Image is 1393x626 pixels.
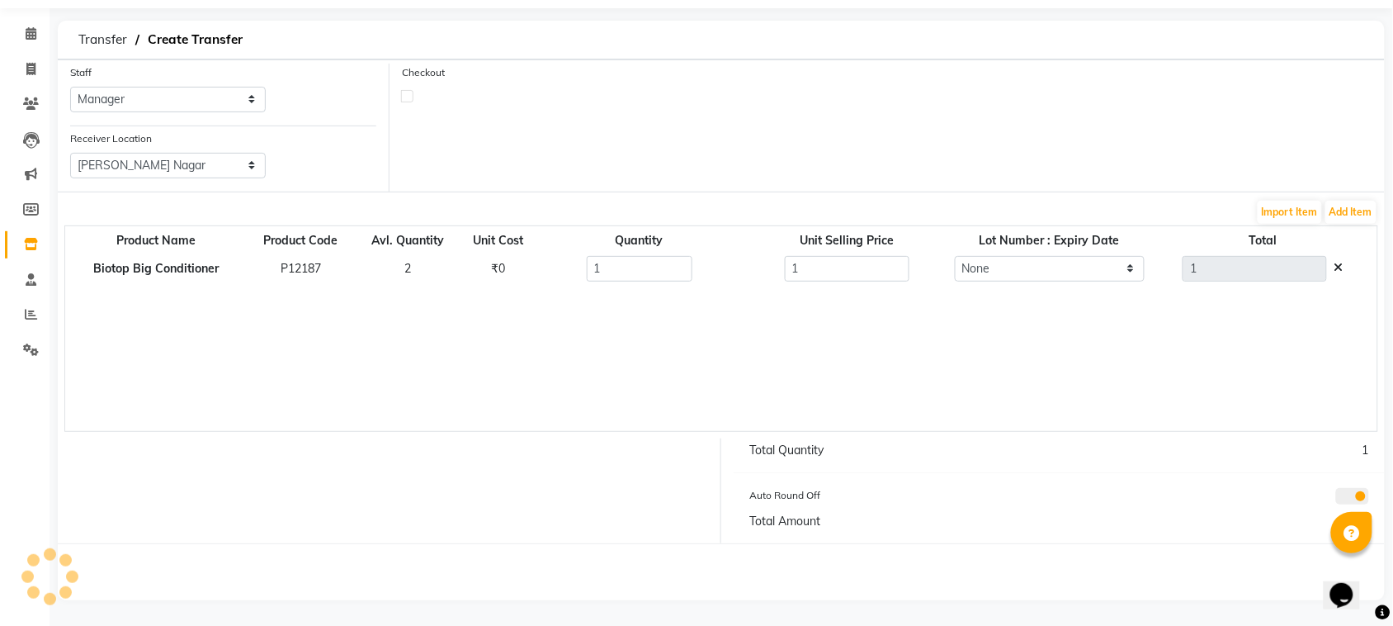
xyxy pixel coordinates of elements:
[951,230,1149,252] th: Lot Number : Expiry Date
[139,25,251,55] span: Create Transfer
[1060,513,1382,530] div: ₹1.00
[737,513,1060,530] div: Total Amount
[536,230,743,252] th: Quantity
[65,252,247,286] th: Biotop Big Conditioner
[1149,230,1377,252] th: Total
[247,252,355,286] td: P12187
[70,131,152,146] label: Receiver Location
[1060,442,1382,459] div: 1
[1325,201,1376,224] button: Add Item
[749,488,820,503] label: Auto Round Off
[744,230,951,252] th: Unit Selling Price
[377,260,438,277] div: 2
[475,260,522,277] div: ₹0
[70,65,92,80] label: Staff
[70,25,135,55] span: Transfer
[737,442,1060,459] div: Total Quantity
[460,230,536,252] th: Unit Cost
[65,230,247,252] th: Product Name
[1258,201,1322,224] button: Import Item
[402,65,445,80] label: Checkout
[1324,560,1376,609] iframe: chat widget
[247,230,355,252] th: Product Code
[355,230,460,252] th: Avl. Quantity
